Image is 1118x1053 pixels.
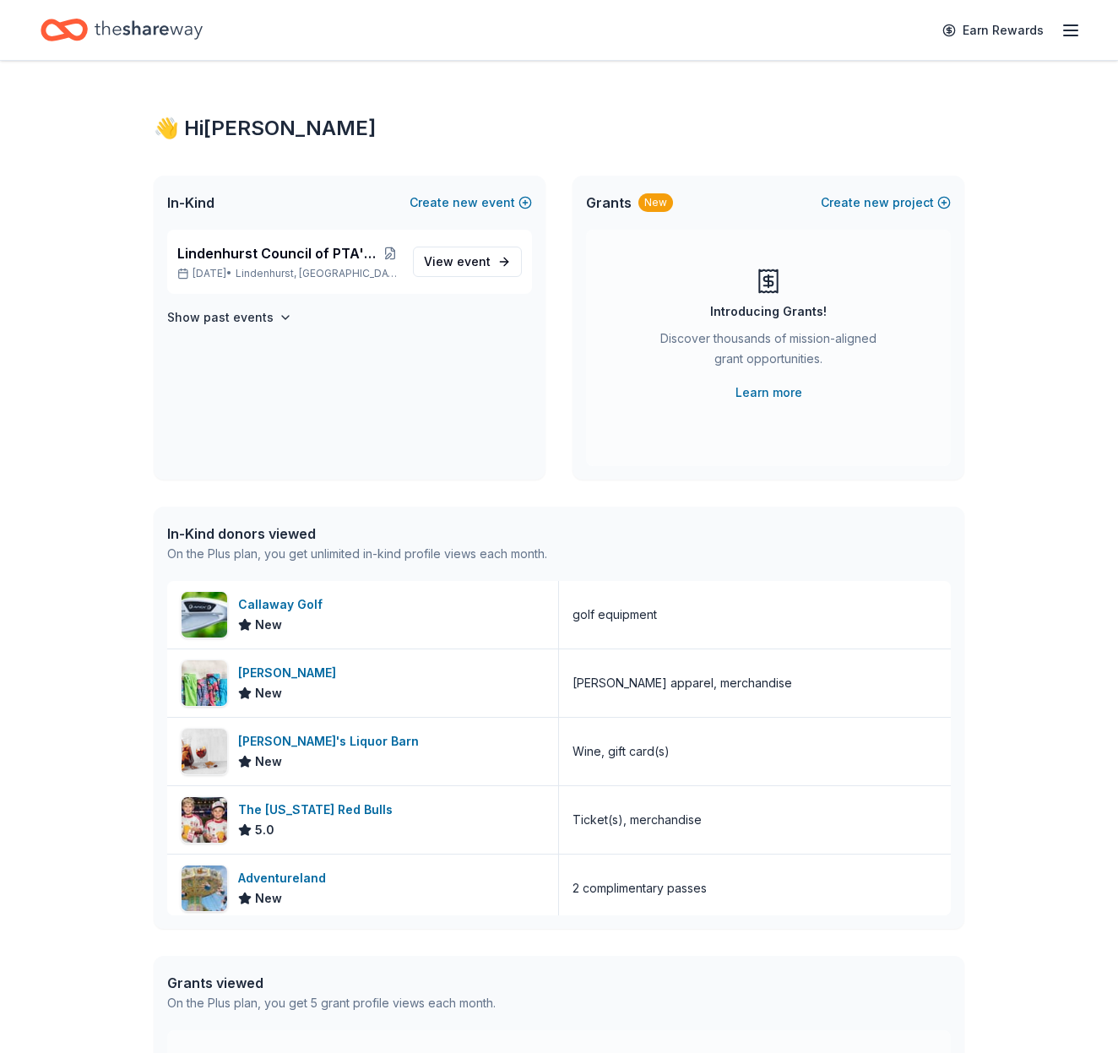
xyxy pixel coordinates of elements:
button: Show past events [167,307,292,328]
span: New [255,888,282,909]
div: Callaway Golf [238,594,329,615]
div: 👋 Hi [PERSON_NAME] [154,115,964,142]
p: [DATE] • [177,267,399,280]
button: Createnewevent [410,193,532,213]
div: 2 complimentary passes [573,878,707,898]
img: Image for Adventureland [182,866,227,911]
div: Wine, gift card(s) [573,741,670,762]
img: Image for The New York Red Bulls [182,797,227,843]
div: On the Plus plan, you get 5 grant profile views each month. [167,993,496,1013]
a: View event [413,247,522,277]
span: New [255,752,282,772]
a: Home [41,10,203,50]
div: Ticket(s), merchandise [573,810,702,830]
a: Learn more [735,383,802,403]
span: In-Kind [167,193,214,213]
div: New [638,193,673,212]
div: The [US_STATE] Red Bulls [238,800,399,820]
span: new [453,193,478,213]
span: event [457,254,491,269]
img: Image for Lisa's Liquor Barn [182,729,227,774]
div: [PERSON_NAME] apparel, merchandise [573,673,792,693]
span: Lindenhurst, [GEOGRAPHIC_DATA] [236,267,399,280]
span: New [255,683,282,703]
span: 5.0 [255,820,274,840]
span: Lindenhurst Council of PTA's "Bright Futures" Fundraiser [177,243,382,263]
span: New [255,615,282,635]
div: Introducing Grants! [710,301,827,322]
img: Image for Callaway Golf [182,592,227,638]
div: [PERSON_NAME]'s Liquor Barn [238,731,426,752]
span: Grants [586,193,632,213]
div: [PERSON_NAME] [238,663,343,683]
img: Image for Vineyard Vines [182,660,227,706]
span: View [424,252,491,272]
div: golf equipment [573,605,657,625]
h4: Show past events [167,307,274,328]
a: Earn Rewards [932,15,1054,46]
div: Grants viewed [167,973,496,993]
span: new [864,193,889,213]
button: Createnewproject [821,193,951,213]
div: Discover thousands of mission-aligned grant opportunities. [654,328,883,376]
div: In-Kind donors viewed [167,524,547,544]
div: Adventureland [238,868,333,888]
div: On the Plus plan, you get unlimited in-kind profile views each month. [167,544,547,564]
